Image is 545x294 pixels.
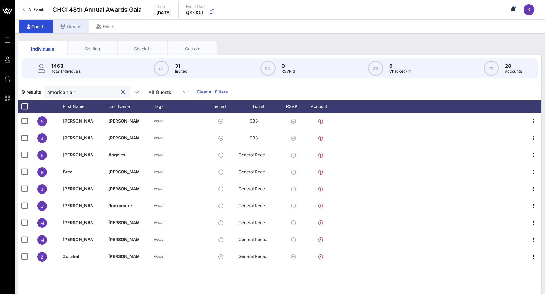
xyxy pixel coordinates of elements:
[154,203,163,208] i: None
[389,68,411,74] p: Checked-In
[108,163,139,180] p: [PERSON_NAME]
[63,231,93,248] p: [PERSON_NAME]
[250,118,258,123] span: 983
[282,62,295,70] p: 0
[148,90,171,95] div: All Guests
[154,186,163,191] i: None
[154,152,163,157] i: None
[108,180,139,197] p: [PERSON_NAME]
[108,214,139,231] p: [PERSON_NAME]
[41,204,44,209] span: C
[123,46,162,52] div: Check-In
[205,100,239,113] div: Invited
[63,146,93,163] p: [PERSON_NAME]
[175,62,187,70] p: 31
[41,187,43,192] span: J
[19,5,49,15] a: All Events
[73,46,112,52] div: Seating
[108,129,139,146] p: [PERSON_NAME]
[239,186,275,191] span: General Reception
[154,254,163,259] i: None
[505,68,522,74] p: Accounts
[40,220,44,226] span: M
[154,237,163,242] i: None
[51,68,81,74] p: Total Individuals
[19,20,53,33] div: Guests
[41,170,44,175] span: B
[108,113,139,129] p: [PERSON_NAME]
[305,100,339,113] div: Account
[239,237,275,242] span: General Reception
[239,100,284,113] div: Ticket
[154,220,163,225] i: None
[51,62,81,70] p: 1468
[41,119,44,124] span: S
[52,5,142,14] span: CHCI 48th Annual Awards Gala
[250,135,258,140] span: 983
[63,214,93,231] p: [PERSON_NAME]
[239,203,275,208] span: General Reception
[63,113,93,129] p: [PERSON_NAME]
[28,7,45,12] span: All Events
[389,62,411,70] p: 0
[173,46,212,52] div: Custom
[154,136,163,140] i: None
[53,20,89,33] div: Groups
[63,180,93,197] p: [PERSON_NAME]…
[239,220,275,225] span: General Reception
[40,237,44,243] span: M
[108,197,139,214] p: Rockamore
[121,89,125,95] button: clear icon
[108,100,154,113] div: Last Name
[197,89,228,95] a: Clear all Filters
[157,10,171,16] p: [DATE]
[108,146,139,163] p: Angeles
[89,20,122,33] div: Hosts
[186,4,207,10] p: Event Code
[63,163,93,180] p: Bree
[239,254,275,259] span: General Reception
[157,4,171,10] p: Date
[527,7,531,13] span: K
[22,88,41,96] span: 9 results
[41,153,43,158] span: E
[63,248,93,265] p: Zorabel
[282,68,295,74] p: RSVP`d
[524,4,534,15] div: K
[63,100,108,113] div: First Name
[63,197,93,214] p: [PERSON_NAME]
[186,10,207,16] p: QX7JOJ
[239,169,275,174] span: General Reception
[284,100,305,113] div: RSVP
[41,136,43,141] span: J
[239,152,275,157] span: General Reception
[505,62,522,70] p: 28
[23,46,62,52] div: Individuals
[154,119,163,123] i: None
[175,68,187,74] p: Invited
[154,169,163,174] i: None
[63,129,93,146] p: [PERSON_NAME]
[41,254,44,260] span: Z
[108,231,139,248] p: [PERSON_NAME]
[145,86,193,98] div: All Guests
[108,248,139,265] p: [PERSON_NAME]
[154,100,205,113] div: Tags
